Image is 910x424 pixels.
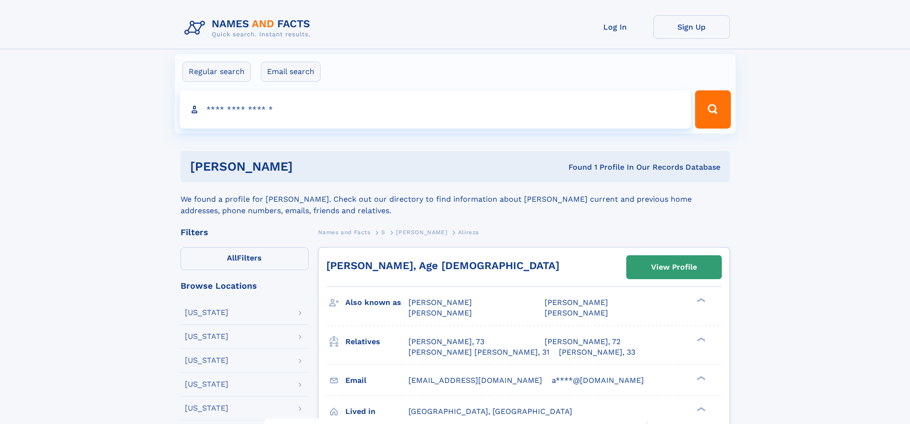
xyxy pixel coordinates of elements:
[408,308,472,317] span: [PERSON_NAME]
[396,226,447,238] a: [PERSON_NAME]
[185,333,228,340] div: [US_STATE]
[180,90,691,129] input: search input
[695,336,706,342] div: ❯
[185,309,228,316] div: [US_STATE]
[627,256,721,279] a: View Profile
[408,298,472,307] span: [PERSON_NAME]
[261,62,321,82] label: Email search
[326,260,559,272] a: [PERSON_NAME], Age [DEMOGRAPHIC_DATA]
[695,375,706,381] div: ❯
[653,15,730,39] a: Sign Up
[695,406,706,412] div: ❯
[185,381,228,388] div: [US_STATE]
[345,403,408,420] h3: Lived in
[408,337,484,347] a: [PERSON_NAME], 73
[345,372,408,389] h3: Email
[396,229,447,236] span: [PERSON_NAME]
[181,247,309,270] label: Filters
[695,297,706,304] div: ❯
[345,334,408,350] h3: Relatives
[545,308,608,317] span: [PERSON_NAME]
[318,226,371,238] a: Names and Facts
[190,161,431,173] h1: [PERSON_NAME]
[651,256,697,278] div: View Profile
[182,62,251,82] label: Regular search
[185,357,228,364] div: [US_STATE]
[545,298,608,307] span: [PERSON_NAME]
[559,347,635,358] a: [PERSON_NAME], 33
[408,407,572,416] span: [GEOGRAPHIC_DATA], [GEOGRAPHIC_DATA]
[227,253,237,262] span: All
[345,294,408,311] h3: Also known as
[181,182,730,217] div: We found a profile for [PERSON_NAME]. Check out our directory to find information about [PERSON_N...
[545,337,621,347] a: [PERSON_NAME], 72
[430,162,720,173] div: Found 1 Profile In Our Records Database
[181,228,309,237] div: Filters
[381,229,385,236] span: S
[185,404,228,412] div: [US_STATE]
[695,90,730,129] button: Search Button
[381,226,385,238] a: S
[408,347,549,358] a: [PERSON_NAME] [PERSON_NAME], 31
[458,229,479,236] span: Alireza
[408,376,542,385] span: [EMAIL_ADDRESS][DOMAIN_NAME]
[181,282,309,290] div: Browse Locations
[181,15,318,41] img: Logo Names and Facts
[577,15,653,39] a: Log In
